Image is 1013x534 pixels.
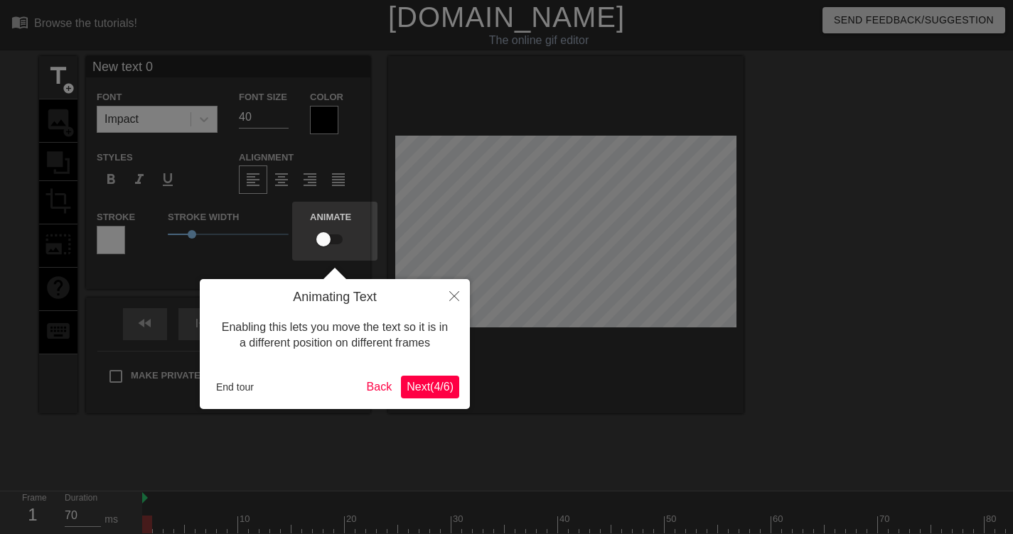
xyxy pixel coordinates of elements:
[361,376,398,398] button: Back
[210,376,259,398] button: End tour
[401,376,459,398] button: Next
[210,290,459,305] h4: Animating Text
[407,381,454,393] span: Next ( 4 / 6 )
[439,279,470,312] button: Close
[210,305,459,366] div: Enabling this lets you move the text so it is in a different position on different frames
